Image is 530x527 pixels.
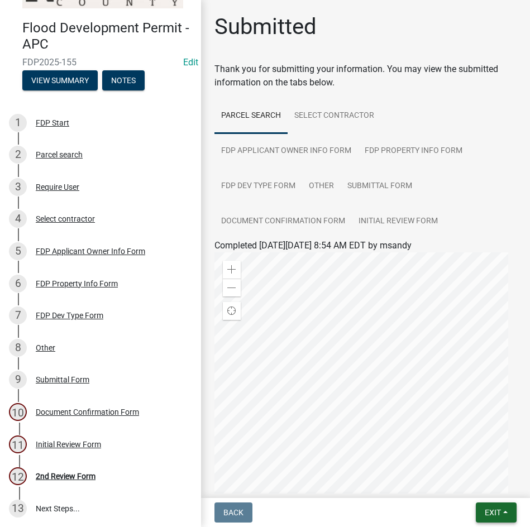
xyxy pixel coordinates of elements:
div: 3 [9,178,27,196]
a: Initial Review Form [352,204,445,239]
a: Select contractor [288,98,381,134]
div: 8 [9,339,27,357]
h1: Submitted [214,13,317,40]
div: FDP Dev Type Form [36,312,103,319]
div: 4 [9,210,27,228]
a: Submittal Form [341,169,419,204]
span: Exit [485,508,501,517]
a: Parcel search [214,98,288,134]
div: 9 [9,371,27,389]
div: 12 [9,467,27,485]
div: FDP Property Info Form [36,280,118,288]
a: Document Confirmation Form [214,204,352,239]
h4: Flood Development Permit - APC [22,20,192,52]
span: FDP2025-155 [22,57,179,68]
div: 1 [9,114,27,132]
span: Back [223,508,243,517]
span: Completed [DATE][DATE] 8:54 AM EDT by msandy [214,240,412,251]
div: Other [36,344,55,352]
a: Edit [183,57,198,68]
div: Parcel search [36,151,83,159]
div: 10 [9,403,27,421]
button: Exit [476,502,517,523]
a: FDP Dev Type Form [214,169,302,204]
div: Require User [36,183,79,191]
div: 2 [9,146,27,164]
div: Select contractor [36,215,95,223]
a: FDP Applicant Owner Info Form [214,133,358,169]
div: 13 [9,500,27,518]
wm-modal-confirm: Summary [22,76,98,85]
div: Find my location [223,302,241,320]
div: Initial Review Form [36,440,101,448]
div: 7 [9,306,27,324]
a: Other [302,169,341,204]
a: FDP Property Info Form [358,133,469,169]
button: Back [214,502,252,523]
div: Zoom in [223,261,241,279]
div: Thank you for submitting your information. You may view the submitted information on the tabs below. [214,63,517,89]
div: Document Confirmation Form [36,408,139,416]
div: 11 [9,435,27,453]
wm-modal-confirm: Edit Application Number [183,57,198,68]
button: Notes [102,70,145,90]
wm-modal-confirm: Notes [102,76,145,85]
div: FDP Applicant Owner Info Form [36,247,145,255]
div: Zoom out [223,279,241,296]
div: 6 [9,275,27,293]
div: FDP Start [36,119,69,127]
div: 5 [9,242,27,260]
button: View Summary [22,70,98,90]
div: 2nd Review Form [36,472,96,480]
div: Submittal Form [36,376,89,384]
